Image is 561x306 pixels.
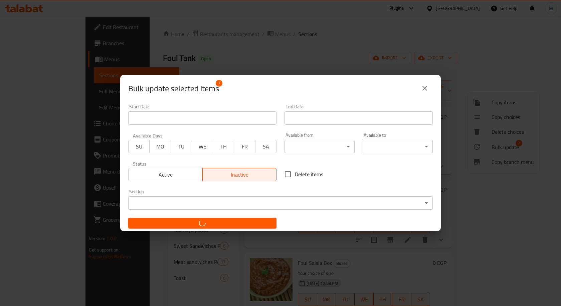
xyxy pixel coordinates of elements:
[258,142,274,151] span: SA
[128,196,433,210] div: ​
[234,140,255,153] button: FR
[131,170,200,180] span: Active
[205,170,274,180] span: Inactive
[128,168,203,181] button: Active
[131,142,147,151] span: SU
[152,142,168,151] span: MO
[213,140,234,153] button: TH
[171,140,192,153] button: TU
[295,170,323,178] span: Delete items
[417,80,433,96] button: close
[216,80,222,87] span: 7
[216,142,231,151] span: TH
[285,140,355,153] div: ​
[128,140,150,153] button: SU
[202,168,277,181] button: Inactive
[128,83,219,94] span: Selected items count
[237,142,252,151] span: FR
[149,140,171,153] button: MO
[174,142,189,151] span: TU
[255,140,276,153] button: SA
[363,140,433,153] div: ​
[195,142,210,151] span: WE
[192,140,213,153] button: WE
